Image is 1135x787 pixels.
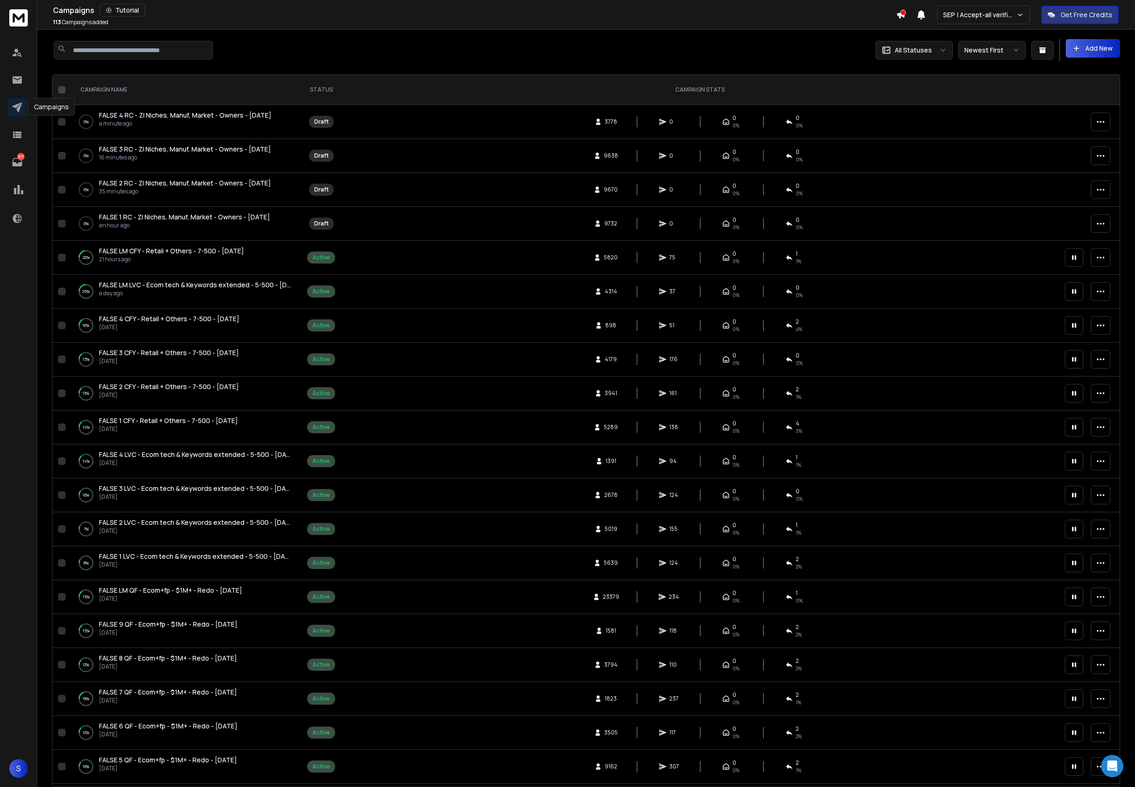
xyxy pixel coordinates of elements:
[83,592,90,602] p: 15 %
[99,416,238,425] a: FALSE 1 CFY - Retail + Others - 7-500 - [DATE]
[669,695,679,702] span: 237
[69,648,302,682] td: 12%FALSE 8 QF - Ecom+fp - $1M+ - Redo - [DATE][DATE]
[796,759,799,767] span: 2
[312,729,330,736] div: Active
[605,390,617,397] span: 3941
[604,254,618,261] span: 5820
[99,518,292,527] a: FALSE 2 LVC - Ecom tech & Keywords extended - 5-500 - [DATE]
[69,750,302,784] td: 10%FALSE 5 QF - Ecom+fp - $1M+ - Redo - [DATE][DATE]
[796,190,803,197] span: 0%
[69,105,302,139] td: 0%FALSE 4 RC - ZI Niches, Manuf, Market - Owners - [DATE]a minute ago
[84,524,89,534] p: 7 %
[99,314,239,323] span: FALSE 4 CFY - Retail + Others - 7-500 - [DATE]
[341,75,1059,105] th: CAMPAIGN STATS
[84,185,89,194] p: 0 %
[9,759,28,778] button: S
[669,559,679,567] span: 124
[99,111,271,119] span: FALSE 4 RC - ZI Niches, Manuf, Market - Owners - [DATE]
[99,256,244,263] p: 21 hours ago
[796,488,799,495] span: 0
[84,117,89,126] p: 0 %
[99,459,292,467] p: [DATE]
[83,355,90,364] p: 15 %
[796,318,799,325] span: 2
[99,484,292,493] a: FALSE 3 LVC - Ecom tech & Keywords extended - 5-500 - [DATE]
[99,629,238,636] p: [DATE]
[82,287,90,296] p: 25 %
[99,620,238,629] a: FALSE 9 QF - Ecom+fp - $1M+ - Redo - [DATE]
[99,527,292,535] p: [DATE]
[69,343,302,377] td: 15%FALSE 3 CFY - Retail + Others - 7-500 - [DATE][DATE]
[99,561,292,569] p: [DATE]
[796,454,798,461] span: 1
[669,627,679,635] span: 118
[732,284,736,291] span: 0
[99,552,296,561] span: FALSE 1 LVC - Ecom tech & Keywords extended - 5-500 - [DATE]
[732,182,736,190] span: 0
[732,258,739,265] span: 0%
[796,657,799,665] span: 2
[69,444,302,478] td: 14%FALSE 4 LVC - Ecom tech & Keywords extended - 5-500 - [DATE][DATE]
[69,139,302,173] td: 0%FALSE 3 RC - ZI Niches, Manuf, Market - Owners - [DATE]16 minutes ago
[99,222,270,229] p: an hour ago
[732,657,736,665] span: 0
[605,695,617,702] span: 1823
[84,219,89,228] p: 0 %
[99,755,237,764] span: FALSE 5 QF - Ecom+fp - $1M+ - Redo - [DATE]
[99,688,237,697] a: FALSE 7 QF - Ecom+fp - $1M+ - Redo - [DATE]
[895,46,932,55] p: All Statuses
[604,152,618,159] span: 9638
[99,324,239,331] p: [DATE]
[69,309,302,343] td: 16%FALSE 4 CFY - Retail + Others - 7-500 - [DATE][DATE]
[796,563,802,570] span: 2 %
[314,152,329,159] div: Draft
[732,589,736,597] span: 0
[99,484,297,493] span: FALSE 3 LVC - Ecom tech & Keywords extended - 5-500 - [DATE]
[1101,755,1123,777] div: Open Intercom Messenger
[312,763,330,770] div: Active
[732,148,736,156] span: 0
[669,763,679,770] span: 307
[99,654,237,662] span: FALSE 8 QF - Ecom+fp - $1M+ - Redo - [DATE]
[669,525,679,533] span: 155
[312,423,330,431] div: Active
[796,589,798,597] span: 1
[53,4,896,17] div: Campaigns
[796,725,799,733] span: 2
[99,654,237,663] a: FALSE 8 QF - Ecom+fp - $1M+ - Redo - [DATE]
[83,728,89,737] p: 12 %
[796,522,798,529] span: 1
[732,318,736,325] span: 0
[99,552,292,561] a: FALSE 1 LVC - Ecom tech & Keywords extended - 5-500 - [DATE]
[99,188,271,195] p: 35 minutes ago
[732,725,736,733] span: 0
[312,288,330,295] div: Active
[732,522,736,529] span: 0
[796,623,799,631] span: 2
[99,145,271,154] a: FALSE 3 RC - ZI Niches, Manuf, Market - Owners - [DATE]
[732,352,736,359] span: 0
[669,186,679,193] span: 0
[99,688,237,696] span: FALSE 7 QF - Ecom+fp - $1M+ - Redo - [DATE]
[796,122,803,129] span: 0%
[605,356,617,363] span: 4179
[732,767,739,774] span: 0%
[669,390,679,397] span: 161
[312,491,330,499] div: Active
[732,454,736,461] span: 0
[83,660,89,669] p: 12 %
[604,186,618,193] span: 9670
[732,359,739,367] span: 0%
[669,356,679,363] span: 176
[796,284,799,291] span: 0
[69,682,302,716] td: 19%FALSE 7 QF - Ecom+fp - $1M+ - Redo - [DATE][DATE]
[796,427,802,435] span: 3 %
[83,762,89,771] p: 10 %
[312,254,330,261] div: Active
[1061,10,1112,20] p: Get Free Credits
[732,393,739,401] span: 0%
[732,623,736,631] span: 0
[732,597,739,604] span: 0%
